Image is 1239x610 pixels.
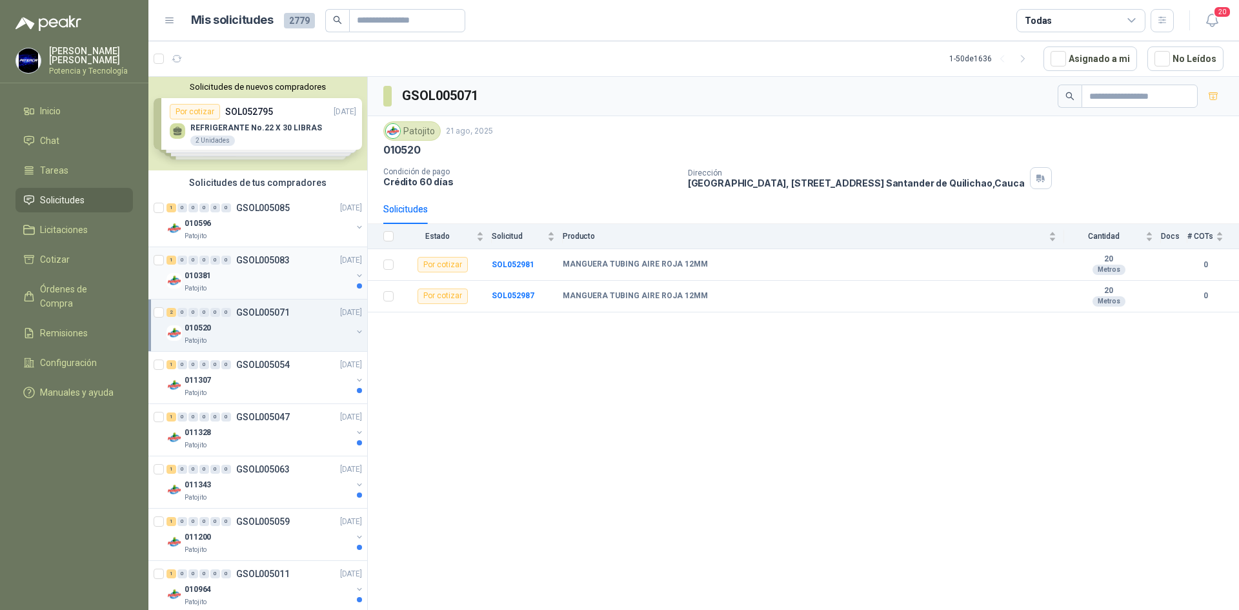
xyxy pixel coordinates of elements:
div: 1 [166,256,176,265]
img: Company Logo [166,378,182,393]
img: Company Logo [166,534,182,550]
p: [DATE] [340,463,362,476]
p: GSOL005083 [236,256,290,265]
div: 1 [166,203,176,212]
p: [DATE] [340,307,362,319]
p: GSOL005085 [236,203,290,212]
a: 1 0 0 0 0 0 GSOL005059[DATE] Company Logo011200Patojito [166,514,365,555]
div: 0 [221,465,231,474]
button: Solicitudes de nuevos compradores [154,82,362,92]
span: Inicio [40,104,61,118]
div: 1 [166,517,176,526]
img: Company Logo [166,430,182,445]
a: Solicitudes [15,188,133,212]
p: Patojito [185,545,206,555]
p: [PERSON_NAME] [PERSON_NAME] [49,46,133,65]
div: 0 [210,256,220,265]
span: Órdenes de Compra [40,282,121,310]
a: Licitaciones [15,218,133,242]
span: search [333,15,342,25]
div: 0 [199,203,209,212]
div: 0 [177,360,187,369]
span: # COTs [1187,232,1213,241]
span: Remisiones [40,326,88,340]
th: Cantidad [1064,224,1161,249]
div: 0 [177,412,187,422]
p: GSOL005011 [236,569,290,578]
a: 1 0 0 0 0 0 GSOL005047[DATE] Company Logo011328Patojito [166,409,365,451]
div: 0 [199,412,209,422]
div: 1 [166,412,176,422]
b: SOL052987 [492,291,534,300]
p: Patojito [185,440,206,451]
span: search [1065,92,1074,101]
a: Tareas [15,158,133,183]
span: Configuración [40,356,97,370]
p: [DATE] [340,568,362,580]
a: 1 0 0 0 0 0 GSOL005063[DATE] Company Logo011343Patojito [166,462,365,503]
div: 0 [188,412,198,422]
div: 0 [199,360,209,369]
div: 1 [166,465,176,474]
span: Solicitud [492,232,545,241]
button: No Leídos [1147,46,1224,71]
p: 010596 [185,218,211,230]
div: 0 [199,308,209,317]
div: 0 [210,308,220,317]
th: Solicitud [492,224,563,249]
div: 0 [188,203,198,212]
span: Cantidad [1064,232,1143,241]
button: 20 [1200,9,1224,32]
div: 1 [166,569,176,578]
div: 0 [221,256,231,265]
a: Manuales y ayuda [15,380,133,405]
p: 011343 [185,479,211,491]
div: 0 [210,569,220,578]
p: Patojito [185,493,206,503]
a: 2 0 0 0 0 0 GSOL005071[DATE] Company Logo010520Patojito [166,305,365,346]
b: 20 [1064,286,1153,296]
p: [DATE] [340,359,362,371]
div: 0 [177,465,187,474]
div: 0 [210,517,220,526]
div: 0 [199,569,209,578]
p: Condición de pago [383,167,678,176]
p: 011307 [185,374,211,387]
p: GSOL005063 [236,465,290,474]
p: GSOL005059 [236,517,290,526]
div: 1 [166,360,176,369]
p: GSOL005071 [236,308,290,317]
p: [GEOGRAPHIC_DATA], [STREET_ADDRESS] Santander de Quilichao , Cauca [688,178,1025,188]
b: 20 [1064,254,1153,265]
a: Inicio [15,99,133,123]
span: Manuales y ayuda [40,385,114,400]
div: 0 [210,465,220,474]
a: 1 0 0 0 0 0 GSOL005011[DATE] Company Logo010964Patojito [166,566,365,607]
img: Company Logo [166,273,182,289]
div: 0 [188,360,198,369]
div: Metros [1093,265,1125,275]
a: Órdenes de Compra [15,277,133,316]
div: 0 [188,569,198,578]
img: Company Logo [166,221,182,236]
p: 21 ago, 2025 [446,125,493,137]
p: 011200 [185,531,211,544]
p: GSOL005047 [236,412,290,422]
p: GSOL005054 [236,360,290,369]
div: 0 [221,308,231,317]
h1: Mis solicitudes [191,11,274,30]
p: Dirección [688,168,1025,178]
a: Configuración [15,351,133,375]
img: Company Logo [166,482,182,498]
p: [DATE] [340,254,362,267]
th: # COTs [1187,224,1239,249]
span: Tareas [40,163,68,178]
div: Solicitudes [383,202,428,216]
div: 0 [210,412,220,422]
a: Cotizar [15,247,133,272]
a: Chat [15,128,133,153]
p: [DATE] [340,411,362,423]
p: 010520 [383,143,421,157]
div: 0 [188,517,198,526]
div: 0 [221,517,231,526]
